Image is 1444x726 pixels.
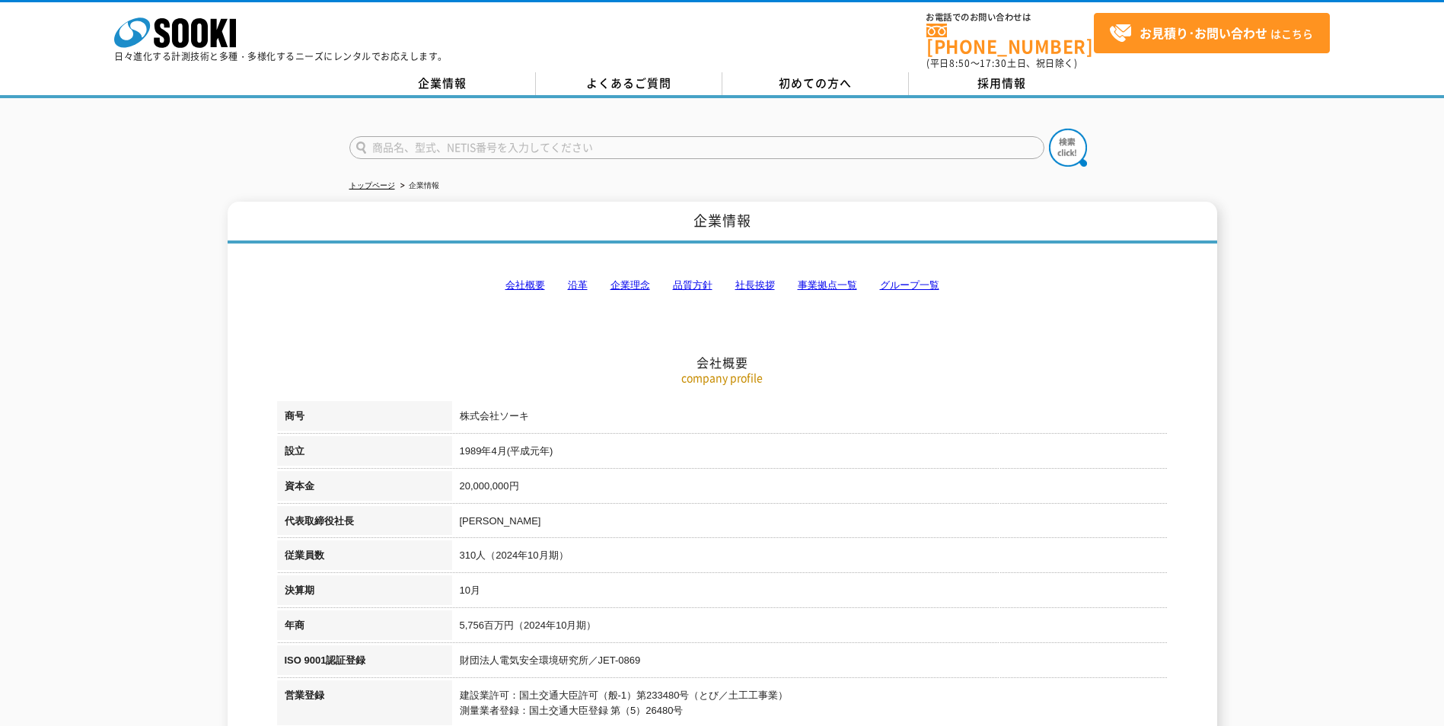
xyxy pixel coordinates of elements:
th: 従業員数 [277,540,452,575]
td: [PERSON_NAME] [452,506,1168,541]
a: 社長挨拶 [735,279,775,291]
span: (平日 ～ 土日、祝日除く) [926,56,1077,70]
a: [PHONE_NUMBER] [926,24,1094,55]
th: 代表取締役社長 [277,506,452,541]
a: 初めての方へ [722,72,909,95]
td: 財団法人電気安全環境研究所／JET-0869 [452,645,1168,680]
a: 沿革 [568,279,588,291]
a: 会社概要 [505,279,545,291]
a: 採用情報 [909,72,1095,95]
input: 商品名、型式、NETIS番号を入力してください [349,136,1044,159]
strong: お見積り･お問い合わせ [1140,24,1267,42]
td: 10月 [452,575,1168,610]
a: 事業拠点一覧 [798,279,857,291]
a: よくあるご質問 [536,72,722,95]
h1: 企業情報 [228,202,1217,244]
img: btn_search.png [1049,129,1087,167]
a: お見積り･お問い合わせはこちら [1094,13,1330,53]
th: 設立 [277,436,452,471]
td: 株式会社ソーキ [452,401,1168,436]
span: 初めての方へ [779,75,852,91]
span: 8:50 [949,56,971,70]
th: 年商 [277,610,452,645]
a: 企業情報 [349,72,536,95]
span: はこちら [1109,22,1313,45]
td: 310人（2024年10月期） [452,540,1168,575]
li: 企業情報 [397,178,439,194]
a: 品質方針 [673,279,712,291]
span: お電話でのお問い合わせは [926,13,1094,22]
th: 決算期 [277,575,452,610]
th: ISO 9001認証登録 [277,645,452,680]
td: 1989年4月(平成元年) [452,436,1168,471]
a: グループ一覧 [880,279,939,291]
td: 20,000,000円 [452,471,1168,506]
p: company profile [277,370,1168,386]
span: 17:30 [980,56,1007,70]
th: 資本金 [277,471,452,506]
td: 5,756百万円（2024年10月期） [452,610,1168,645]
h2: 会社概要 [277,202,1168,371]
p: 日々進化する計測技術と多種・多様化するニーズにレンタルでお応えします。 [114,52,448,61]
a: 企業理念 [610,279,650,291]
th: 商号 [277,401,452,436]
a: トップページ [349,181,395,189]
